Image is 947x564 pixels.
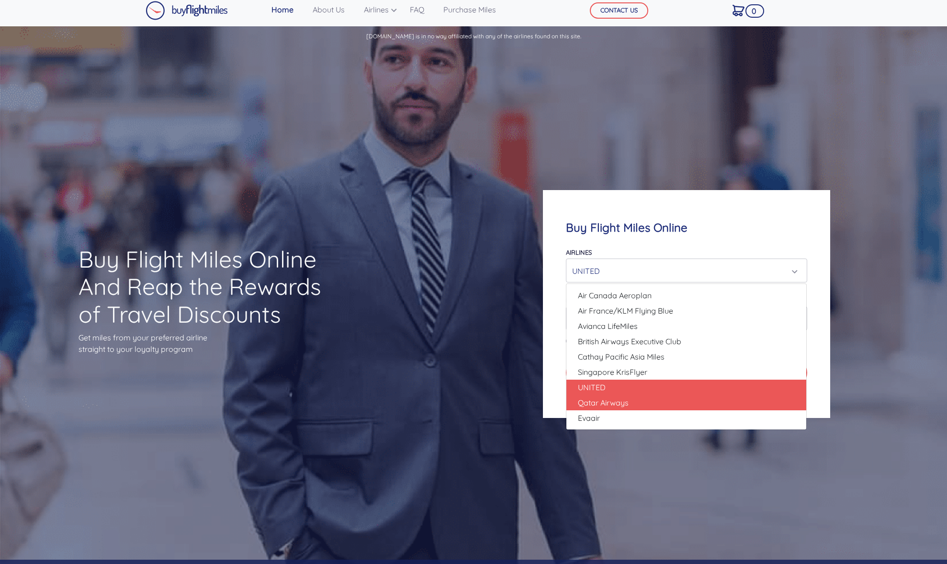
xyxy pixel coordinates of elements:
[578,336,681,347] span: British Airways Executive Club
[578,412,600,424] span: Evaair
[566,248,592,256] label: Airlines
[590,2,648,19] button: CONTACT US
[578,305,673,316] span: Air France/KLM Flying Blue
[79,246,347,328] h1: Buy Flight Miles Online And Reap the Rewards of Travel Discounts
[578,366,647,378] span: Singapore KrisFlyer
[733,5,744,16] img: Cart
[572,262,795,280] div: UNITED
[578,290,652,301] span: Air Canada Aeroplan
[578,320,638,332] span: Avianca LifeMiles
[578,351,665,362] span: Cathay Pacific Asia Miles
[578,397,629,408] span: Qatar Airways
[566,259,807,282] button: UNITED
[79,332,347,355] p: Get miles from your preferred airline straight to your loyalty program
[745,4,764,18] span: 0
[566,221,807,235] h4: Buy Flight Miles Online
[146,1,228,20] img: Buy Flight Miles Logo
[578,382,606,393] span: UNITED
